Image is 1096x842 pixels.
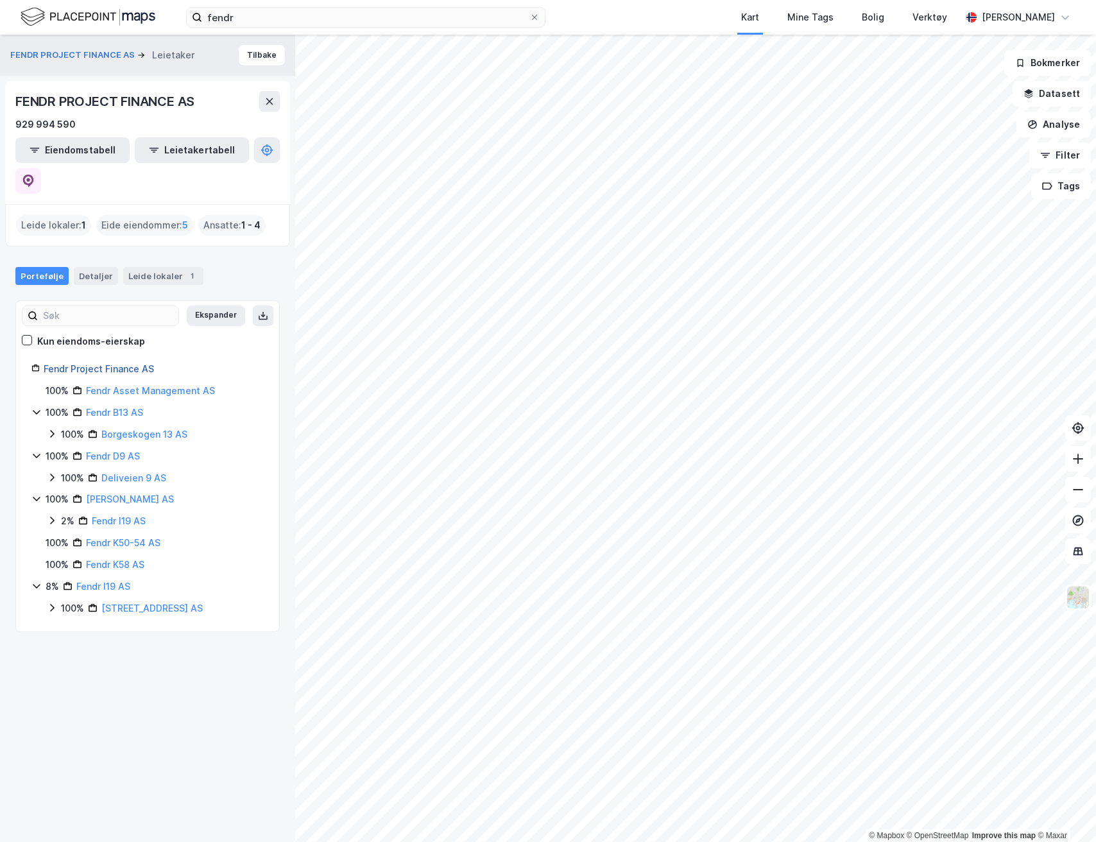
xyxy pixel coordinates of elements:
[61,513,74,529] div: 2%
[152,47,194,63] div: Leietaker
[787,10,834,25] div: Mine Tags
[81,218,86,233] span: 1
[96,215,193,236] div: Eide eiendommer :
[61,470,84,486] div: 100%
[1004,50,1091,76] button: Bokmerker
[1032,780,1096,842] iframe: Chat Widget
[46,405,69,420] div: 100%
[101,472,166,483] a: Deliveien 9 AS
[15,267,69,285] div: Portefølje
[61,427,84,442] div: 100%
[15,117,76,132] div: 929 994 590
[101,603,203,614] a: [STREET_ADDRESS] AS
[982,10,1055,25] div: [PERSON_NAME]
[92,515,146,526] a: Fendr I19 AS
[46,557,69,572] div: 100%
[185,270,198,282] div: 1
[21,6,155,28] img: logo.f888ab2527a4732fd821a326f86c7f29.svg
[86,559,144,570] a: Fendr K58 AS
[912,10,947,25] div: Verktøy
[241,218,261,233] span: 1 - 4
[972,831,1036,840] a: Improve this map
[101,429,187,440] a: Borgeskogen 13 AS
[86,451,140,461] a: Fendr D9 AS
[44,363,154,374] a: Fendr Project Finance AS
[907,831,969,840] a: OpenStreetMap
[38,306,178,325] input: Søk
[74,267,118,285] div: Detaljer
[16,215,91,236] div: Leide lokaler :
[1016,112,1091,137] button: Analyse
[182,218,188,233] span: 5
[61,601,84,616] div: 100%
[862,10,884,25] div: Bolig
[187,305,245,326] button: Ekspander
[1066,585,1090,610] img: Z
[1013,81,1091,107] button: Datasett
[239,45,285,65] button: Tilbake
[86,537,160,548] a: Fendr K50-54 AS
[869,831,904,840] a: Mapbox
[46,383,69,399] div: 100%
[86,494,174,504] a: [PERSON_NAME] AS
[86,385,215,396] a: Fendr Asset Management AS
[1029,142,1091,168] button: Filter
[1032,780,1096,842] div: Kontrollprogram for chat
[1031,173,1091,199] button: Tags
[198,215,266,236] div: Ansatte :
[46,449,69,464] div: 100%
[10,49,137,62] button: FENDR PROJECT FINANCE AS
[46,535,69,551] div: 100%
[86,407,143,418] a: Fendr B13 AS
[46,492,69,507] div: 100%
[741,10,759,25] div: Kart
[135,137,249,163] button: Leietakertabell
[202,8,529,27] input: Søk på adresse, matrikkel, gårdeiere, leietakere eller personer
[15,91,197,112] div: FENDR PROJECT FINANCE AS
[15,137,130,163] button: Eiendomstabell
[37,334,145,349] div: Kun eiendoms-eierskap
[76,581,130,592] a: Fendr I19 AS
[123,267,203,285] div: Leide lokaler
[46,579,59,594] div: 8%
